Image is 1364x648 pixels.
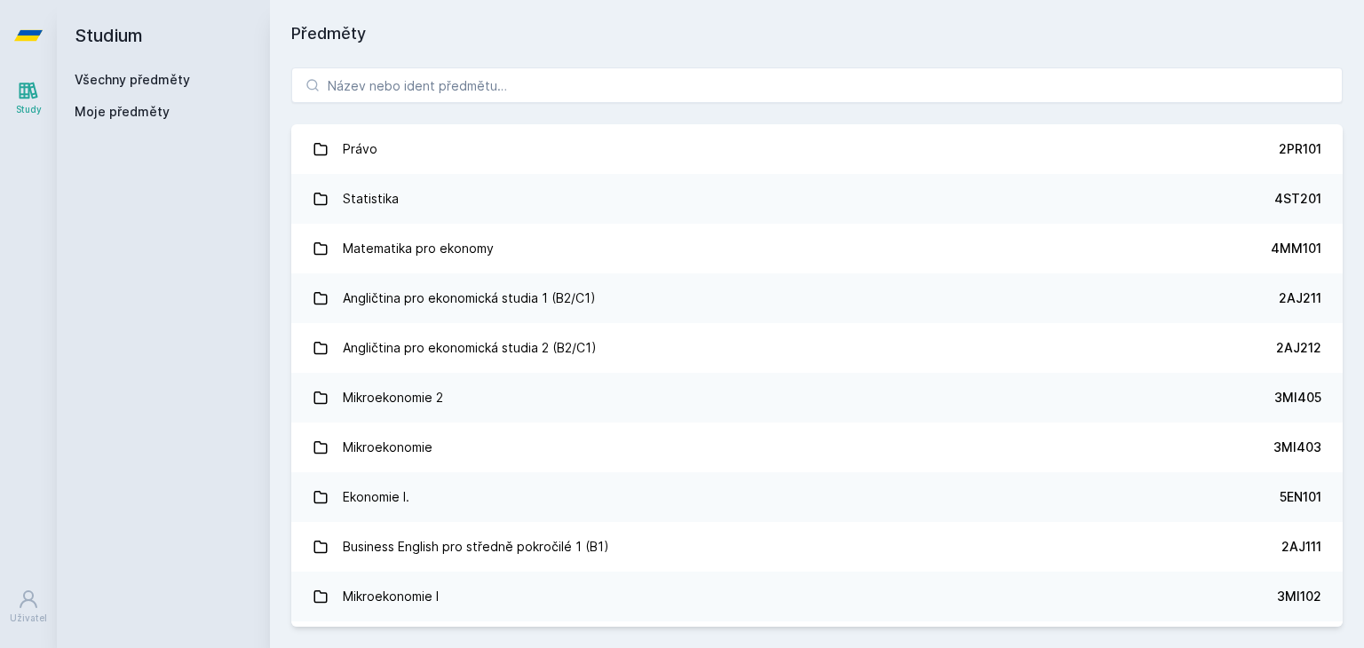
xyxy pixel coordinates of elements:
[4,580,53,634] a: Uživatel
[75,103,170,121] span: Moje předměty
[291,572,1343,621] a: Mikroekonomie I 3MI102
[1277,588,1321,605] div: 3MI102
[343,579,439,614] div: Mikroekonomie I
[291,21,1343,46] h1: Předměty
[343,529,609,565] div: Business English pro středně pokročilé 1 (B1)
[343,430,432,465] div: Mikroekonomie
[291,174,1343,224] a: Statistika 4ST201
[75,72,190,87] a: Všechny předměty
[343,231,494,266] div: Matematika pro ekonomy
[1271,240,1321,257] div: 4MM101
[1281,538,1321,556] div: 2AJ111
[343,479,409,515] div: Ekonomie I.
[1276,339,1321,357] div: 2AJ212
[343,330,597,366] div: Angličtina pro ekonomická studia 2 (B2/C1)
[1273,439,1321,456] div: 3MI403
[291,224,1343,273] a: Matematika pro ekonomy 4MM101
[343,181,399,217] div: Statistika
[291,423,1343,472] a: Mikroekonomie 3MI403
[291,472,1343,522] a: Ekonomie I. 5EN101
[343,131,377,167] div: Právo
[291,124,1343,174] a: Právo 2PR101
[343,281,596,316] div: Angličtina pro ekonomická studia 1 (B2/C1)
[291,273,1343,323] a: Angličtina pro ekonomická studia 1 (B2/C1) 2AJ211
[291,522,1343,572] a: Business English pro středně pokročilé 1 (B1) 2AJ111
[291,67,1343,103] input: Název nebo ident předmětu…
[291,373,1343,423] a: Mikroekonomie 2 3MI405
[10,612,47,625] div: Uživatel
[291,323,1343,373] a: Angličtina pro ekonomická studia 2 (B2/C1) 2AJ212
[16,103,42,116] div: Study
[1274,389,1321,407] div: 3MI405
[4,71,53,125] a: Study
[1279,140,1321,158] div: 2PR101
[343,380,443,415] div: Mikroekonomie 2
[1279,289,1321,307] div: 2AJ211
[1274,190,1321,208] div: 4ST201
[1280,488,1321,506] div: 5EN101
